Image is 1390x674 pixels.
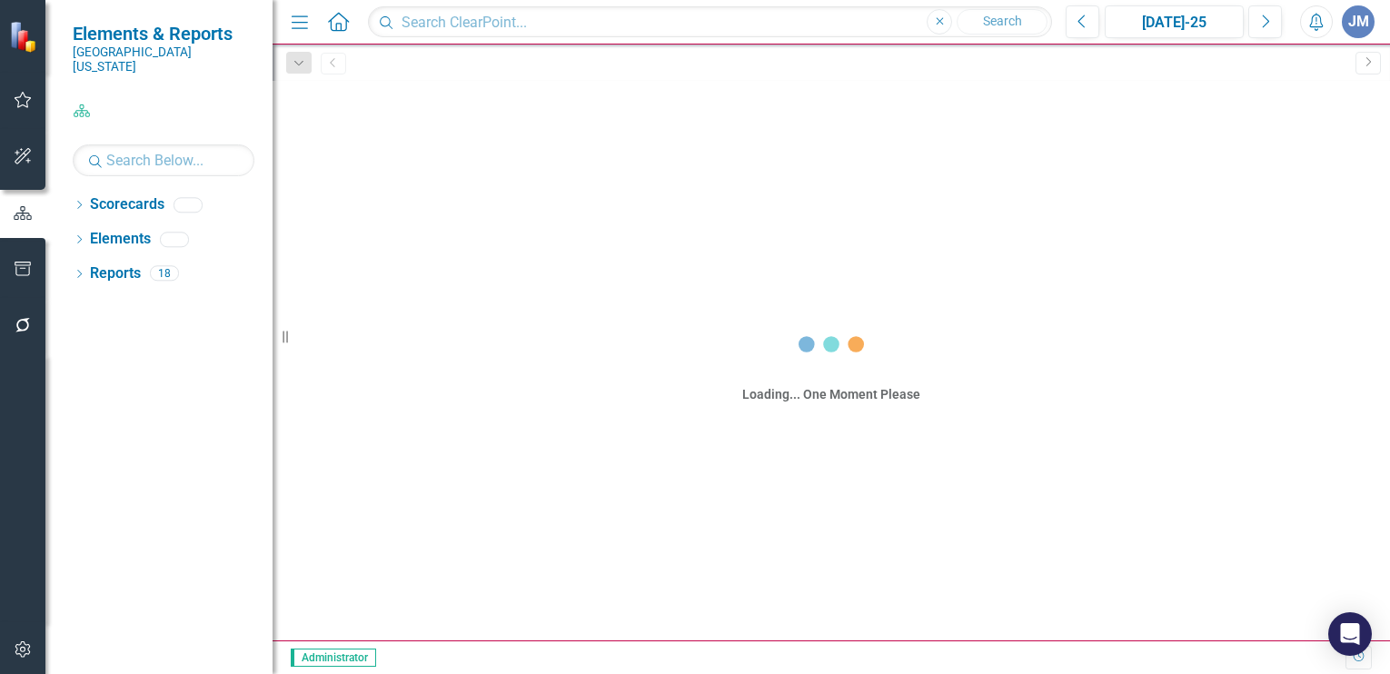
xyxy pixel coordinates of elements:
[73,144,254,176] input: Search Below...
[9,20,41,52] img: ClearPoint Strategy
[291,649,376,667] span: Administrator
[1105,5,1244,38] button: [DATE]-25
[73,23,254,45] span: Elements & Reports
[90,194,164,215] a: Scorecards
[90,229,151,250] a: Elements
[90,263,141,284] a: Reports
[983,14,1022,28] span: Search
[1111,12,1237,34] div: [DATE]-25
[1342,5,1375,38] button: JM
[957,9,1047,35] button: Search
[368,6,1052,38] input: Search ClearPoint...
[73,45,254,74] small: [GEOGRAPHIC_DATA][US_STATE]
[150,266,179,282] div: 18
[742,385,920,403] div: Loading... One Moment Please
[1328,612,1372,656] div: Open Intercom Messenger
